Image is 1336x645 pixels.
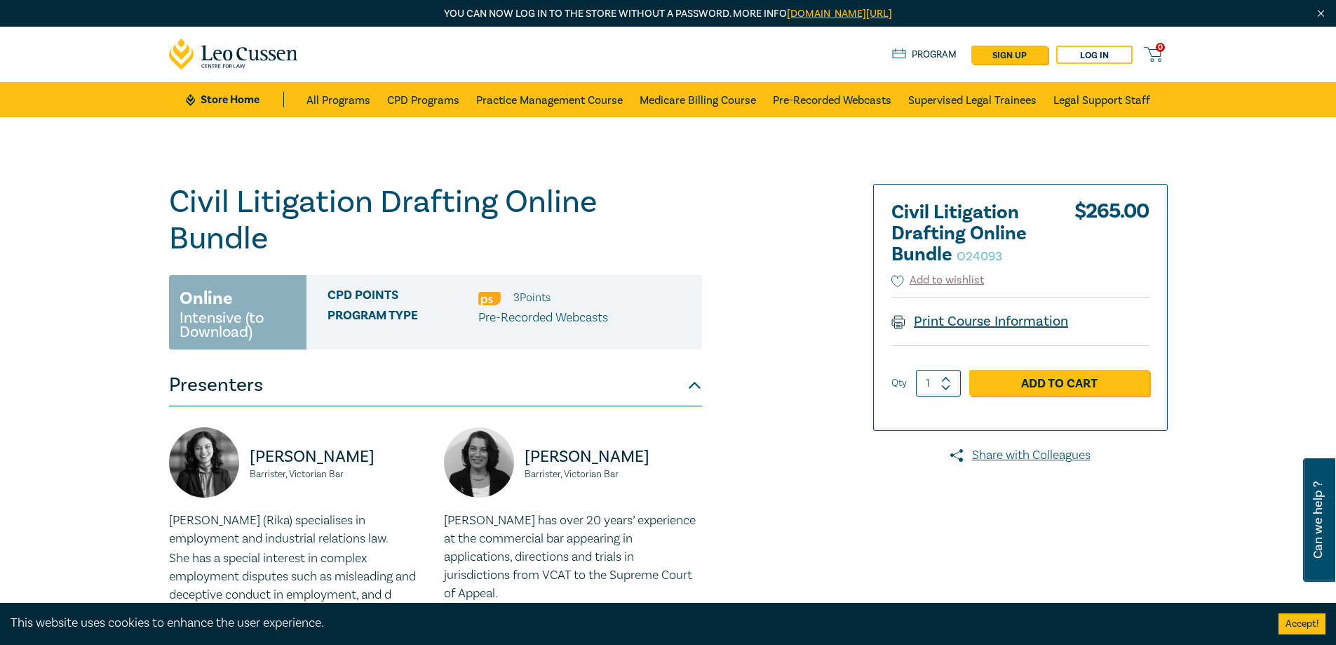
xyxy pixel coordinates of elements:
a: Store Home [186,92,283,107]
p: [PERSON_NAME] has over 20 years’ experience at the commercial bar appearing in applications, dire... [444,512,702,603]
input: 1 [916,370,961,397]
a: Supervised Legal Trainees [908,82,1037,117]
small: Barrister, Victorian Bar [250,470,427,479]
a: Legal Support Staff [1053,82,1150,117]
img: Professional Skills [478,292,501,305]
small: O24093 [957,248,1002,265]
a: sign up [971,46,1048,64]
a: Pre-Recorded Webcasts [773,82,891,117]
img: https://s3.ap-southeast-2.amazonaws.com/leo-cussen-store-production-content/Contacts/Sagorika%20P... [169,427,239,498]
a: Practice Management Course [476,82,623,117]
p: Pre-Recorded Webcasts [478,309,608,327]
a: Print Course Information [891,312,1069,331]
a: [DOMAIN_NAME][URL] [787,7,892,20]
small: Intensive (to Download) [180,311,296,339]
li: 3 Point s [513,288,551,307]
a: Medicare Billing Course [640,82,756,117]
a: All Programs [306,82,370,117]
a: Add to Cart [969,370,1149,397]
p: [PERSON_NAME] (Rika) specialises in employment and industrial relations law. [169,512,427,548]
p: [PERSON_NAME] [250,446,427,468]
span: Can we help ? [1311,467,1325,573]
button: Add to wishlist [891,272,985,288]
p: [PERSON_NAME] [525,446,702,468]
a: CPD Programs [387,82,459,117]
button: Presenters [169,364,702,406]
h1: Civil Litigation Drafting Online Bundle [169,184,702,257]
h2: Civil Litigation Drafting Online Bundle [891,202,1046,265]
img: https://s3.ap-southeast-2.amazonaws.com/leo-cussen-store-production-content/Contacts/Maya%20Rozne... [444,427,514,498]
img: Close [1315,8,1327,20]
p: She has a special interest in complex employment disputes such as misleading and deceptive conduc... [169,550,427,604]
small: Barrister, Victorian Bar [525,470,702,479]
button: Accept cookies [1278,613,1325,634]
div: $ 265.00 [1074,202,1149,272]
div: This website uses cookies to enhance the user experience. [11,614,1257,632]
span: Program type [328,309,478,327]
a: Share with Colleagues [873,446,1168,465]
span: 0 [1156,43,1165,52]
a: Program [892,47,957,62]
span: CPD Points [328,288,478,307]
a: Log in [1056,46,1133,64]
h3: Online [180,286,233,311]
p: You can now log in to the store without a password. More info [169,6,1168,22]
label: Qty [891,375,907,391]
